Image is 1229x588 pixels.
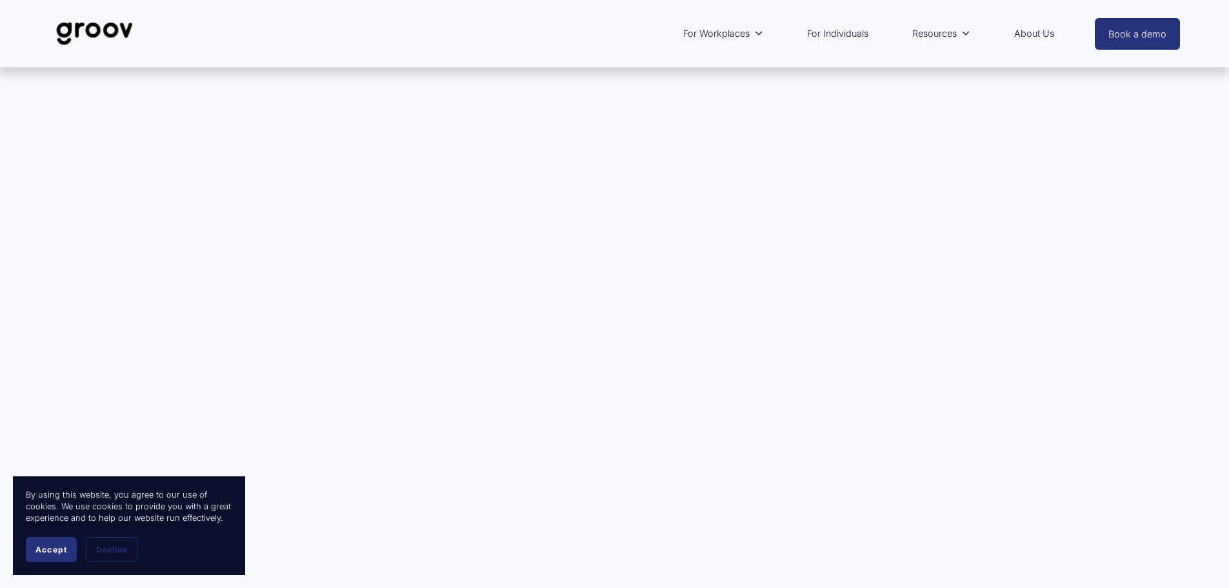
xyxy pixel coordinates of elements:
a: folder dropdown [677,19,770,48]
a: Book a demo [1095,18,1180,50]
section: Cookie banner [13,476,245,575]
span: Resources [912,25,957,42]
img: Groov | Unlock Human Potential at Work and in Life [49,12,140,55]
span: Accept [35,545,67,554]
a: For Individuals [801,19,875,48]
button: Decline [86,537,137,562]
button: Accept [26,537,77,562]
a: About Us [1008,19,1061,48]
span: Decline [96,545,127,554]
span: For Workplaces [683,25,750,42]
p: By using this website, you agree to our use of cookies. We use cookies to provide you with a grea... [26,489,232,524]
a: folder dropdown [906,19,977,48]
